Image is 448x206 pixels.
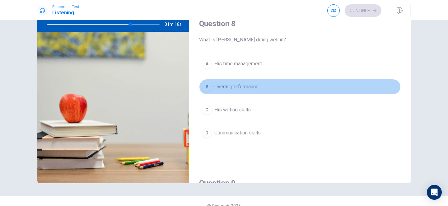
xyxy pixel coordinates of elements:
span: What is [PERSON_NAME] doing well in? [199,36,401,44]
h4: Question 9 [199,178,401,188]
button: CHis writing skills [199,102,401,118]
div: D [202,128,212,138]
button: DCommunication skills [199,125,401,141]
img: Discussing an Employee Evaluation [37,32,189,183]
h4: Question 8 [199,19,401,29]
div: C [202,105,212,115]
span: Communication skills [214,129,261,137]
div: Open Intercom Messenger [427,185,442,200]
span: 01m 18s [165,17,187,32]
button: AHis time management [199,56,401,72]
div: A [202,59,212,69]
span: Overall performance [214,83,259,91]
span: Placement Test [52,5,79,9]
span: His writing skills [214,106,251,114]
div: B [202,82,212,92]
span: His time management [214,60,262,68]
h1: Listening [52,9,79,16]
button: BOverall performance [199,79,401,95]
